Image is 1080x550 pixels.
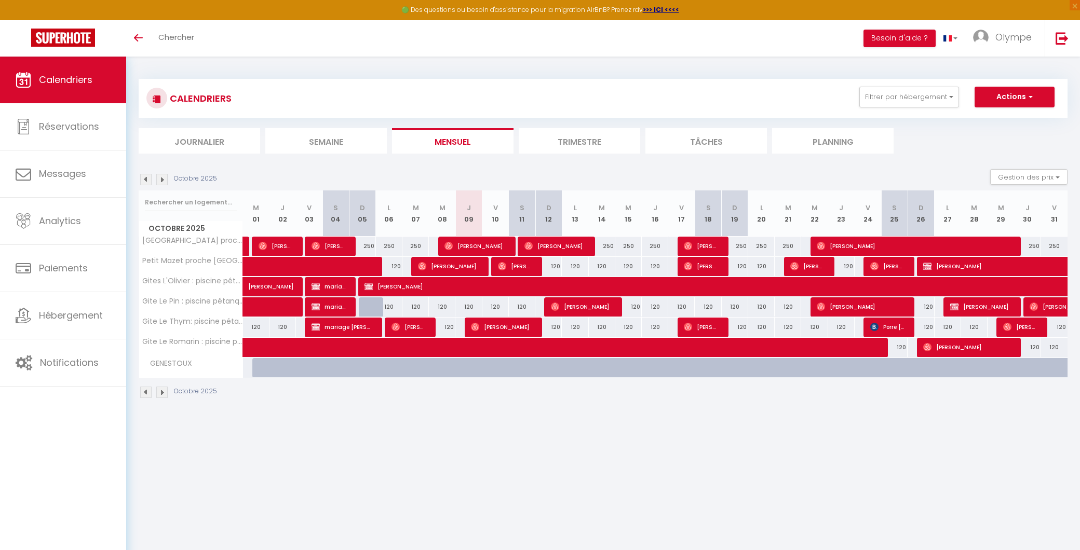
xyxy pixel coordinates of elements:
button: Actions [975,87,1055,107]
th: 08 [429,190,455,237]
th: 09 [455,190,482,237]
div: 120 [828,318,855,337]
div: 120 [828,257,855,276]
div: 120 [642,297,668,317]
span: Analytics [39,214,81,227]
div: 120 [562,318,588,337]
span: Gite Le Romarin : piscine pétanque / 3 personnes [141,338,245,346]
abbr: J [280,203,285,213]
div: 120 [695,297,721,317]
abbr: V [679,203,684,213]
div: 120 [748,318,775,337]
div: 120 [376,297,402,317]
a: >>> ICI <<<< [643,5,679,14]
li: Mensuel [392,128,514,154]
div: 120 [722,318,748,337]
th: 25 [881,190,908,237]
div: 250 [722,237,748,256]
abbr: M [998,203,1004,213]
div: 120 [908,318,934,337]
div: 250 [1041,237,1068,256]
div: 120 [376,257,402,276]
div: 120 [615,297,642,317]
span: Calendriers [39,73,92,86]
abbr: S [706,203,711,213]
div: 250 [349,237,375,256]
abbr: V [866,203,870,213]
p: Octobre 2025 [174,174,217,184]
abbr: D [919,203,924,213]
th: 21 [775,190,801,237]
a: Chercher [151,20,202,57]
div: 120 [642,318,668,337]
span: Paiements [39,262,88,274]
div: 250 [642,237,668,256]
span: [PERSON_NAME] [1030,297,1077,317]
abbr: S [333,203,338,213]
abbr: V [1052,203,1057,213]
abbr: M [812,203,818,213]
abbr: V [307,203,312,213]
img: ... [973,30,989,45]
span: [GEOGRAPHIC_DATA] proche [GEOGRAPHIC_DATA] [141,237,245,244]
div: 120 [535,257,562,276]
span: [PERSON_NAME] [259,236,294,256]
div: 120 [482,297,509,317]
abbr: L [387,203,390,213]
span: [PERSON_NAME] [1003,317,1038,337]
th: 05 [349,190,375,237]
li: Trimestre [519,128,640,154]
th: 15 [615,190,642,237]
span: [PERSON_NAME] [684,317,719,337]
abbr: M [439,203,446,213]
abbr: M [785,203,791,213]
div: 120 [908,297,934,317]
div: 120 [429,297,455,317]
li: Journalier [139,128,260,154]
th: 24 [855,190,881,237]
abbr: V [493,203,498,213]
div: 120 [722,257,748,276]
abbr: J [653,203,657,213]
div: 120 [881,338,908,357]
th: 26 [908,190,934,237]
th: 18 [695,190,721,237]
abbr: S [520,203,524,213]
span: Gite Le Thym: piscine pétanque / 3 personnes [141,318,245,325]
div: 120 [269,318,296,337]
div: 120 [429,318,455,337]
th: 27 [935,190,961,237]
div: 250 [402,237,429,256]
input: Rechercher un logement... [145,193,237,212]
span: [PERSON_NAME] [524,236,586,256]
span: [PERSON_NAME] [551,297,613,317]
div: 120 [589,257,615,276]
th: 01 [243,190,269,237]
a: ... Olympe [965,20,1045,57]
th: 13 [562,190,588,237]
abbr: J [1025,203,1030,213]
div: 250 [775,237,801,256]
span: Octobre 2025 [139,221,242,236]
th: 10 [482,190,509,237]
div: 120 [775,297,801,317]
span: [PERSON_NAME] [498,256,533,276]
th: 23 [828,190,855,237]
img: logout [1056,32,1069,45]
img: Super Booking [31,29,95,47]
th: 20 [748,190,775,237]
span: [PERSON_NAME] [684,236,719,256]
a: [PERSON_NAME] [243,277,269,297]
th: 17 [668,190,695,237]
div: 120 [589,318,615,337]
abbr: J [839,203,843,213]
span: [PERSON_NAME] [950,297,1012,317]
th: 03 [296,190,322,237]
li: Tâches [645,128,767,154]
li: Planning [772,128,894,154]
span: Petit Mazet proche [GEOGRAPHIC_DATA] / 3 personnes [141,257,245,265]
abbr: L [946,203,949,213]
th: 28 [961,190,988,237]
div: 120 [1041,338,1068,357]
